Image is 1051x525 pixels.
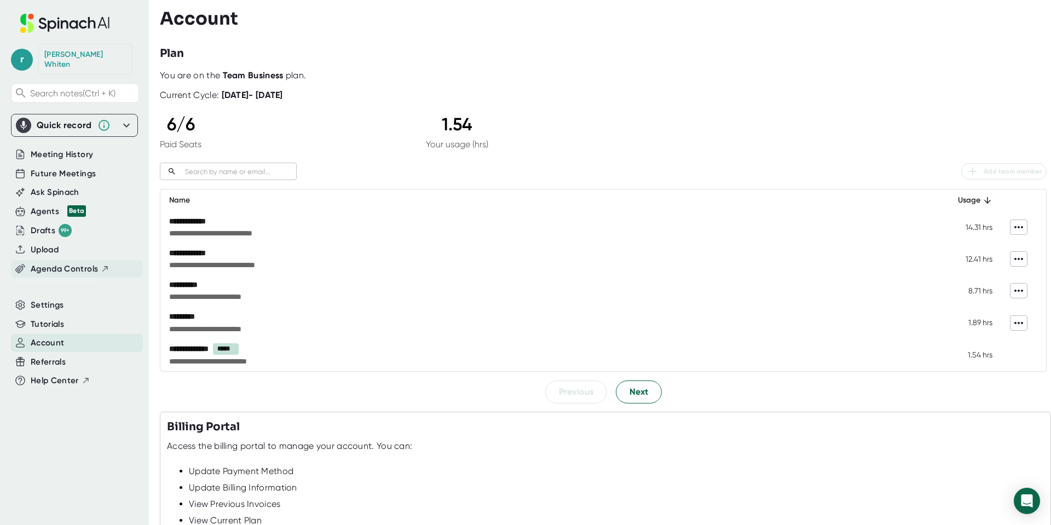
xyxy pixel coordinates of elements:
button: Account [31,337,64,349]
div: Quick record [16,114,133,136]
button: Ask Spinach [31,186,79,199]
button: Referrals [31,356,66,368]
div: Your usage (hrs) [426,139,488,149]
div: Drafts [31,224,72,237]
h3: Account [160,8,238,29]
button: Upload [31,244,59,256]
div: 99+ [59,224,72,237]
td: 1.54 hrs [933,339,1001,371]
h3: Plan [160,45,184,62]
div: Open Intercom Messenger [1014,488,1040,514]
div: Agents [31,205,86,218]
div: Current Cycle: [160,90,283,101]
span: Next [630,385,648,399]
span: Add team member [966,165,1042,178]
b: [DATE] - [DATE] [222,90,283,100]
div: You are on the plan. [160,70,1047,81]
div: Paid Seats [160,139,201,149]
div: Usage [942,194,992,207]
div: Access the billing portal to manage your account. You can: [167,441,412,452]
button: Previous [545,380,607,403]
div: 6 / 6 [160,114,201,135]
span: r [11,49,33,71]
span: Agenda Controls [31,263,98,275]
div: View Previous Invoices [189,499,1044,510]
button: Settings [31,299,64,311]
div: Beta [67,205,86,217]
span: Previous [559,385,593,399]
td: 14.31 hrs [933,211,1001,243]
button: Next [616,380,662,403]
div: Update Billing Information [189,482,1044,493]
span: Search notes (Ctrl + K) [30,88,116,99]
button: Meeting History [31,148,93,161]
h3: Billing Portal [167,419,240,435]
button: Agenda Controls [31,263,109,275]
button: Help Center [31,374,90,387]
button: Future Meetings [31,168,96,180]
button: Tutorials [31,318,64,331]
div: Update Payment Method [189,466,1044,477]
td: 1.89 hrs [933,307,1001,338]
td: 8.71 hrs [933,275,1001,307]
div: 1.54 [426,114,488,135]
span: Help Center [31,374,79,387]
input: Search by name or email... [181,165,297,178]
div: Quick record [37,120,92,131]
button: Agents Beta [31,205,86,218]
div: Name [169,194,925,207]
div: Raymond Whiten [44,50,126,69]
button: Drafts 99+ [31,224,72,237]
button: Add team member [961,163,1047,180]
b: Team Business [223,70,284,80]
td: 12.41 hrs [933,243,1001,275]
